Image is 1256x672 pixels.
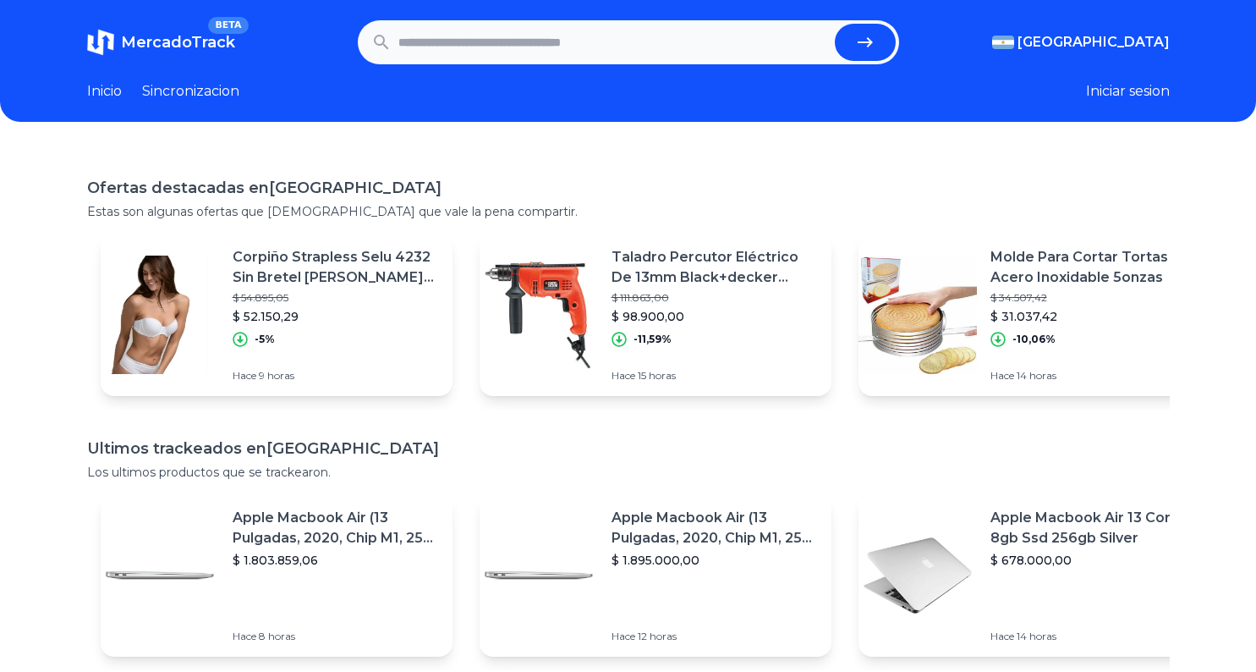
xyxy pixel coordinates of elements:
[612,630,818,643] p: Hace 12 horas
[208,17,248,34] span: BETA
[858,234,1210,396] a: Featured imageMolde Para Cortar Tortas De Acero Inoxidable 5onzas$ 34.507,42$ 31.037,42-10,06%Hac...
[612,369,818,383] p: Hace 15 horas
[992,36,1014,49] img: Argentina
[87,203,1170,220] p: Estas son algunas ofertas que [DEMOGRAPHIC_DATA] que vale la pena compartir.
[480,516,598,635] img: Featured image
[1086,81,1170,102] button: Iniciar sesion
[858,516,977,635] img: Featured image
[992,32,1170,52] button: [GEOGRAPHIC_DATA]
[1012,333,1056,346] p: -10,06%
[121,33,235,52] span: MercadoTrack
[480,234,831,396] a: Featured imageTaladro Percutor Eléctrico De 13mm Black+decker Tm600 600w + Accesorio 220v 50hz$ 1...
[87,29,114,56] img: MercadoTrack
[87,81,122,102] a: Inicio
[233,291,439,305] p: $ 54.895,05
[233,552,439,569] p: $ 1.803.859,06
[233,508,439,548] p: Apple Macbook Air (13 Pulgadas, 2020, Chip M1, 256 Gb De Ssd, 8 Gb De Ram) - Plata
[633,333,672,346] p: -11,59%
[612,552,818,569] p: $ 1.895.000,00
[233,369,439,383] p: Hace 9 horas
[990,630,1197,643] p: Hace 14 horas
[101,494,452,657] a: Featured imageApple Macbook Air (13 Pulgadas, 2020, Chip M1, 256 Gb De Ssd, 8 Gb De Ram) - Plata$...
[101,234,452,396] a: Featured imageCorpiño Strapless Selu 4232 Sin Bretel [PERSON_NAME][GEOGRAPHIC_DATA]$ 54.895,05$ 5...
[612,247,818,288] p: Taladro Percutor Eléctrico De 13mm Black+decker Tm600 600w + Accesorio 220v 50hz
[87,176,1170,200] h1: Ofertas destacadas en [GEOGRAPHIC_DATA]
[480,256,598,374] img: Featured image
[990,369,1197,383] p: Hace 14 horas
[255,333,275,346] p: -5%
[142,81,239,102] a: Sincronizacion
[612,308,818,325] p: $ 98.900,00
[233,247,439,288] p: Corpiño Strapless Selu 4232 Sin Bretel [PERSON_NAME][GEOGRAPHIC_DATA]
[858,494,1210,657] a: Featured imageApple Macbook Air 13 Core I5 8gb Ssd 256gb Silver$ 678.000,00Hace 14 horas
[87,29,235,56] a: MercadoTrackBETA
[87,464,1170,481] p: Los ultimos productos que se trackearon.
[990,308,1197,325] p: $ 31.037,42
[101,516,219,635] img: Featured image
[87,437,1170,460] h1: Ultimos trackeados en [GEOGRAPHIC_DATA]
[990,552,1197,569] p: $ 678.000,00
[612,291,818,305] p: $ 111.863,00
[990,291,1197,305] p: $ 34.507,42
[480,494,831,657] a: Featured imageApple Macbook Air (13 Pulgadas, 2020, Chip M1, 256 Gb De Ssd, 8 Gb De Ram) - Plata$...
[612,508,818,548] p: Apple Macbook Air (13 Pulgadas, 2020, Chip M1, 256 Gb De Ssd, 8 Gb De Ram) - Plata
[990,247,1197,288] p: Molde Para Cortar Tortas De Acero Inoxidable 5onzas
[233,630,439,643] p: Hace 8 horas
[990,508,1197,548] p: Apple Macbook Air 13 Core I5 8gb Ssd 256gb Silver
[858,256,977,374] img: Featured image
[1017,32,1170,52] span: [GEOGRAPHIC_DATA]
[101,256,219,374] img: Featured image
[233,308,439,325] p: $ 52.150,29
